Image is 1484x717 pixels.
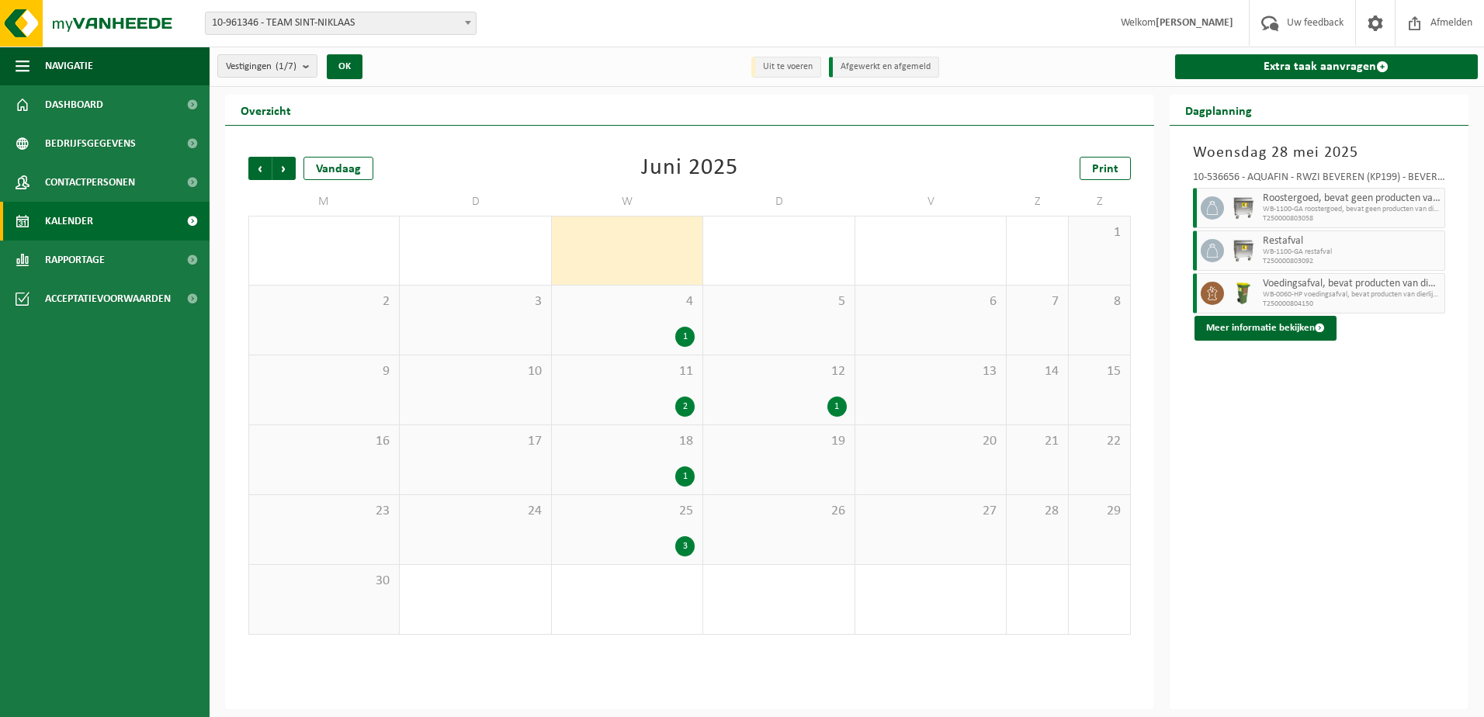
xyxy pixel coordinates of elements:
[225,95,307,125] h2: Overzicht
[1014,293,1060,310] span: 7
[1263,290,1441,300] span: WB-0060-HP voedingsafval, bevat producten van dierlijke oors
[226,55,296,78] span: Vestigingen
[1263,278,1441,290] span: Voedingsafval, bevat producten van dierlijke oorsprong, onverpakt, categorie 3
[1232,239,1255,262] img: WB-1100-GAL-GY-01
[827,397,847,417] div: 1
[1263,248,1441,257] span: WB-1100-GA restafval
[560,503,695,520] span: 25
[303,157,373,180] div: Vandaag
[1077,293,1122,310] span: 8
[863,503,998,520] span: 27
[1175,54,1479,79] a: Extra taak aanvragen
[1080,157,1131,180] a: Print
[1077,224,1122,241] span: 1
[1232,196,1255,220] img: WB-1100-GAL-GY-01
[45,47,93,85] span: Navigatie
[675,466,695,487] div: 1
[1156,17,1233,29] strong: [PERSON_NAME]
[1007,188,1069,216] td: Z
[1014,503,1060,520] span: 28
[711,363,846,380] span: 12
[1263,214,1441,223] span: T250000803058
[1077,363,1122,380] span: 15
[1069,188,1131,216] td: Z
[1263,257,1441,266] span: T250000803092
[1263,205,1441,214] span: WB-1100-GA roostergoed, bevat geen producten van dierlijke o
[407,293,543,310] span: 3
[327,54,362,79] button: OK
[45,163,135,202] span: Contactpersonen
[1263,235,1441,248] span: Restafval
[552,188,703,216] td: W
[45,279,171,318] span: Acceptatievoorwaarden
[407,363,543,380] span: 10
[863,363,998,380] span: 13
[863,433,998,450] span: 20
[217,54,317,78] button: Vestigingen(1/7)
[1194,316,1337,341] button: Meer informatie bekijken
[711,293,846,310] span: 5
[1014,363,1060,380] span: 14
[675,397,695,417] div: 2
[1077,433,1122,450] span: 22
[855,188,1007,216] td: V
[703,188,855,216] td: D
[1170,95,1267,125] h2: Dagplanning
[675,327,695,347] div: 1
[206,12,476,34] span: 10-961346 - TEAM SINT-NIKLAAS
[45,85,103,124] span: Dashboard
[45,241,105,279] span: Rapportage
[1193,141,1446,165] h3: Woensdag 28 mei 2025
[407,433,543,450] span: 17
[272,157,296,180] span: Volgende
[829,57,939,78] li: Afgewerkt en afgemeld
[1077,503,1122,520] span: 29
[675,536,695,556] div: 3
[400,188,551,216] td: D
[1193,172,1446,188] div: 10-536656 - AQUAFIN - RWZI BEVEREN (KP199) - BEVEREN-WAAS
[711,433,846,450] span: 19
[257,573,391,590] span: 30
[407,503,543,520] span: 24
[257,503,391,520] span: 23
[751,57,821,78] li: Uit te voeren
[257,293,391,310] span: 2
[1263,192,1441,205] span: Roostergoed, bevat geen producten van dierlijke oorsprong
[45,124,136,163] span: Bedrijfsgegevens
[248,157,272,180] span: Vorige
[1263,300,1441,309] span: T250000804150
[45,202,93,241] span: Kalender
[1232,282,1255,305] img: WB-0060-HPE-GN-50
[560,293,695,310] span: 4
[711,503,846,520] span: 26
[863,293,998,310] span: 6
[257,433,391,450] span: 16
[1092,163,1118,175] span: Print
[205,12,477,35] span: 10-961346 - TEAM SINT-NIKLAAS
[560,363,695,380] span: 11
[1014,433,1060,450] span: 21
[641,157,738,180] div: Juni 2025
[257,363,391,380] span: 9
[276,61,296,71] count: (1/7)
[248,188,400,216] td: M
[560,433,695,450] span: 18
